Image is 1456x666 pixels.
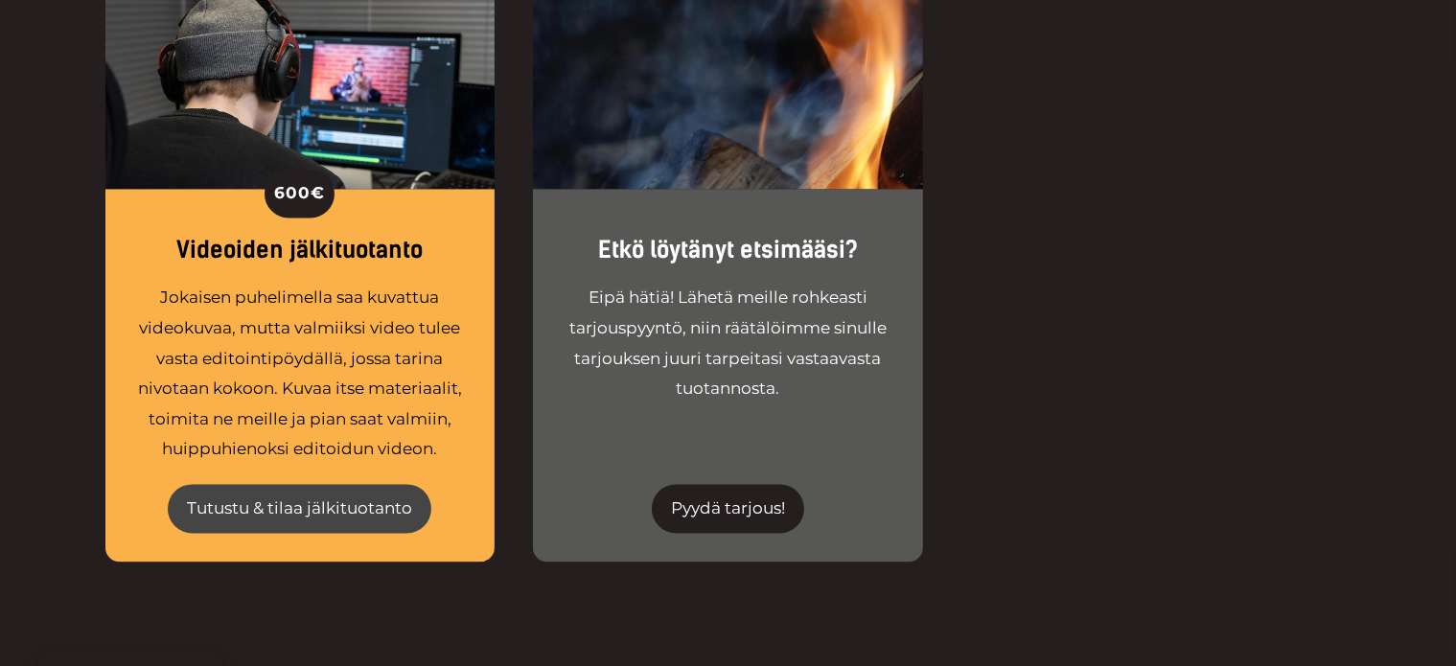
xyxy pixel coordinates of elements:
[265,170,335,218] div: 600
[652,484,804,534] a: Pyydä tarjous!
[168,484,431,534] a: Tutustu & tilaa jälkituotanto
[562,237,894,264] div: Etkö löytänyt etsimääsi?
[134,237,467,264] div: Videoiden jälkituotanto
[562,283,894,464] div: Eipä hätiä! Lähetä meille rohkeasti tarjouspyyntö, niin räätälöimme sinulle tarjouksen juuri tarp...
[311,178,325,209] span: €
[134,283,467,464] div: Jokaisen puhelimella saa kuvattua videokuvaa, mutta valmiiksi video tulee vasta editointipöydällä...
